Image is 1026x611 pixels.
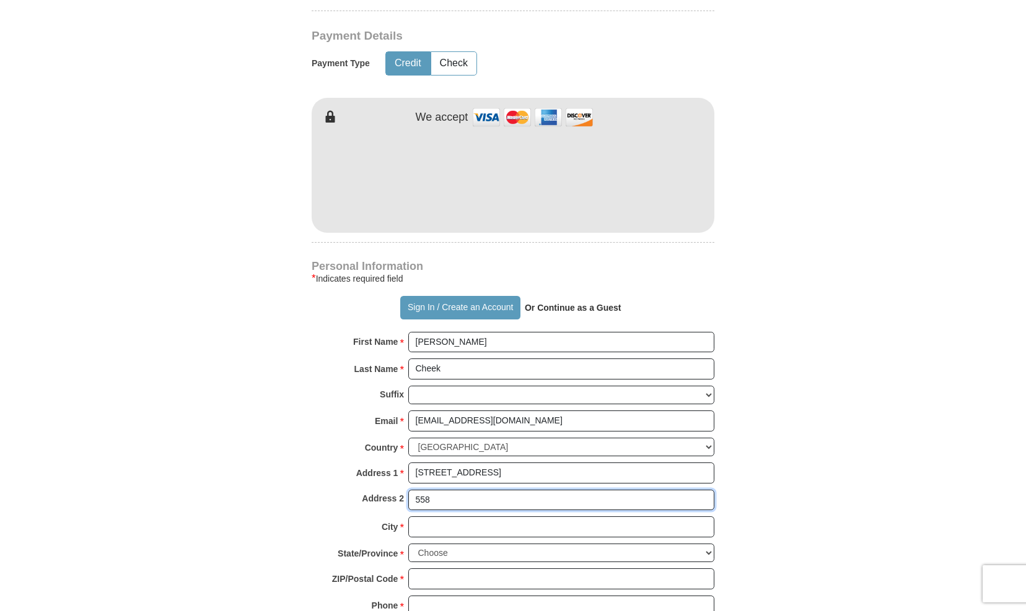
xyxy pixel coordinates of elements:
strong: Or Continue as a Guest [525,303,621,313]
div: Indicates required field [312,271,714,286]
button: Credit [386,52,430,75]
strong: Country [365,439,398,456]
strong: State/Province [338,545,398,562]
strong: Last Name [354,360,398,378]
strong: City [382,518,398,535]
strong: Address 1 [356,464,398,482]
h4: We accept [416,111,468,124]
button: Sign In / Create an Account [400,296,520,319]
h3: Payment Details [312,29,628,43]
h4: Personal Information [312,261,714,271]
strong: Suffix [380,386,404,403]
strong: Address 2 [362,490,404,507]
button: Check [431,52,476,75]
h5: Payment Type [312,58,370,69]
strong: First Name [353,333,398,350]
strong: Email [375,412,398,430]
img: credit cards accepted [471,104,595,131]
strong: ZIP/Postal Code [332,570,398,587]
